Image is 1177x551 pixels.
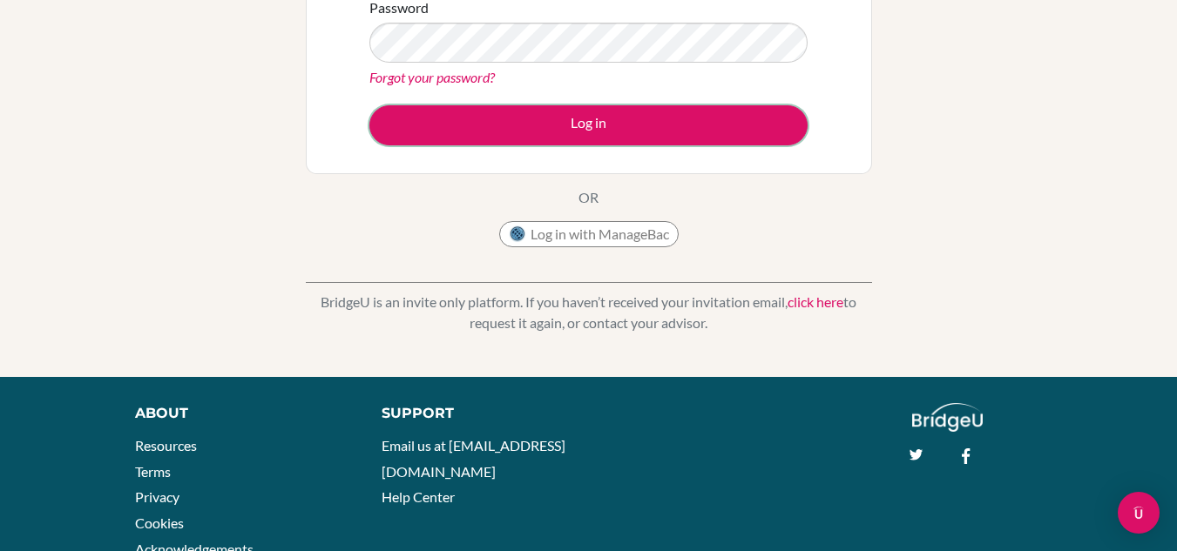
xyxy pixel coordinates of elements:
[135,403,342,424] div: About
[499,221,679,247] button: Log in with ManageBac
[135,514,184,531] a: Cookies
[382,437,565,480] a: Email us at [EMAIL_ADDRESS][DOMAIN_NAME]
[788,293,843,310] a: click here
[306,292,872,333] p: BridgeU is an invite only platform. If you haven’t received your invitation email, to request it ...
[135,463,171,480] a: Terms
[578,187,599,208] p: OR
[382,403,572,424] div: Support
[912,403,983,432] img: logo_white@2x-f4f0deed5e89b7ecb1c2cc34c3e3d731f90f0f143d5ea2071677605dd97b5244.png
[369,105,808,145] button: Log in
[135,488,179,505] a: Privacy
[369,69,495,85] a: Forgot your password?
[1118,492,1160,534] div: Open Intercom Messenger
[382,488,455,505] a: Help Center
[135,437,197,454] a: Resources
